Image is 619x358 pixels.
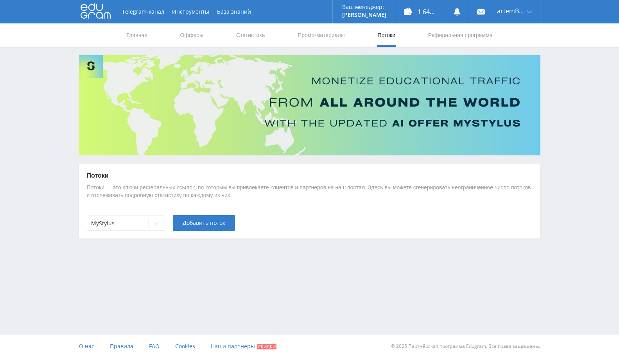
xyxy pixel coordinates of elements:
[79,342,94,350] span: О нас
[257,344,276,349] span: Скидки
[149,342,160,350] span: FAQ
[313,335,540,358] div: © 2025 Партнёрская программа Edugram. Все права защищены.
[175,342,195,350] span: Cookies
[149,335,160,358] a: FAQ
[110,335,133,358] a: Правила
[183,220,225,226] span: Добавить поток
[297,23,345,47] a: Промо-материалы
[342,4,386,10] p: Ваш менеджер:
[497,8,524,14] span: artemBb92
[87,171,533,180] p: Потоки
[211,335,276,358] a: Наши партнеры Скидки
[179,23,205,47] a: Офферы
[79,335,94,358] a: О нас
[79,55,540,155] img: Banner
[110,342,133,350] span: Правила
[377,23,396,47] a: Потоки
[173,215,235,231] button: Добавить поток
[235,23,266,47] a: Статистика
[126,23,148,47] a: Главная
[175,335,195,358] a: Cookies
[427,23,493,47] a: Реферальная программа
[87,184,533,199] p: Потоки — это ключи реферальных ссылок, по которым вы привлекаете клиентов и партнеров на наш порт...
[342,12,386,18] p: [PERSON_NAME]
[211,342,255,350] span: Наши партнеры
